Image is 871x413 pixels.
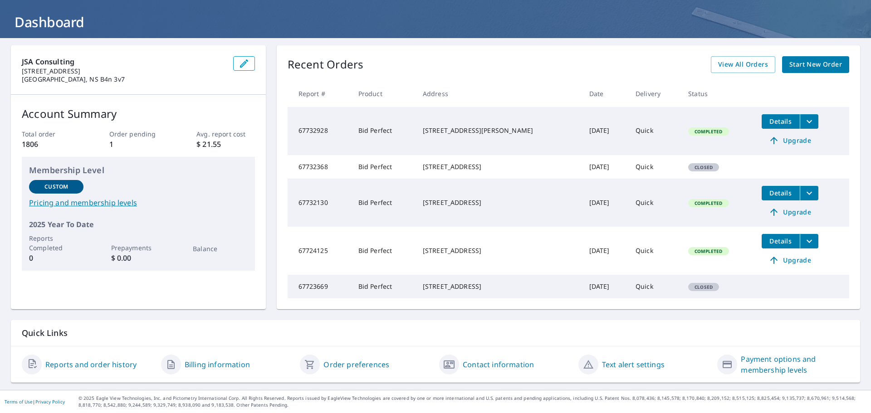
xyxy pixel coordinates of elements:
[689,164,718,170] span: Closed
[800,186,818,200] button: filesDropdownBtn-67732130
[800,234,818,248] button: filesDropdownBtn-67724125
[22,139,80,150] p: 1806
[288,56,364,73] p: Recent Orders
[628,80,681,107] th: Delivery
[582,80,628,107] th: Date
[689,248,728,254] span: Completed
[689,128,728,135] span: Completed
[463,359,534,370] a: Contact information
[193,244,247,253] p: Balance
[196,139,254,150] p: $ 21.55
[681,80,754,107] th: Status
[423,162,575,171] div: [STREET_ADDRESS]
[789,59,842,70] span: Start New Order
[423,126,575,135] div: [STREET_ADDRESS][PERSON_NAME]
[689,284,718,290] span: Closed
[22,327,849,339] p: Quick Links
[288,275,351,298] td: 67723669
[351,275,416,298] td: Bid Perfect
[767,207,813,218] span: Upgrade
[762,114,800,129] button: detailsBtn-67732928
[628,227,681,275] td: Quick
[767,255,813,266] span: Upgrade
[423,282,575,291] div: [STREET_ADDRESS]
[288,107,351,155] td: 67732928
[767,237,794,245] span: Details
[111,253,166,263] p: $ 0.00
[29,219,248,230] p: 2025 Year To Date
[782,56,849,73] a: Start New Order
[582,275,628,298] td: [DATE]
[582,155,628,179] td: [DATE]
[582,107,628,155] td: [DATE]
[800,114,818,129] button: filesDropdownBtn-67732928
[767,135,813,146] span: Upgrade
[35,398,65,405] a: Privacy Policy
[11,13,860,31] h1: Dashboard
[582,227,628,275] td: [DATE]
[29,233,83,253] p: Reports Completed
[602,359,665,370] a: Text alert settings
[689,200,728,206] span: Completed
[351,155,416,179] td: Bid Perfect
[762,205,818,219] a: Upgrade
[288,80,351,107] th: Report #
[78,395,866,408] p: © 2025 Eagle View Technologies, Inc. and Pictometry International Corp. All Rights Reserved. Repo...
[109,129,167,139] p: Order pending
[628,179,681,227] td: Quick
[288,179,351,227] td: 67732130
[718,59,768,70] span: View All Orders
[767,189,794,197] span: Details
[582,179,628,227] td: [DATE]
[29,164,248,176] p: Membership Level
[423,246,575,255] div: [STREET_ADDRESS]
[416,80,582,107] th: Address
[351,107,416,155] td: Bid Perfect
[741,354,849,375] a: Payment options and membership levels
[109,139,167,150] p: 1
[323,359,389,370] a: Order preferences
[762,186,800,200] button: detailsBtn-67732130
[185,359,250,370] a: Billing information
[22,56,226,67] p: JSA consulting
[288,227,351,275] td: 67724125
[351,179,416,227] td: Bid Perfect
[711,56,775,73] a: View All Orders
[351,227,416,275] td: Bid Perfect
[628,275,681,298] td: Quick
[288,155,351,179] td: 67732368
[762,253,818,267] a: Upgrade
[111,243,166,253] p: Prepayments
[29,197,248,208] a: Pricing and membership levels
[45,359,137,370] a: Reports and order history
[423,198,575,207] div: [STREET_ADDRESS]
[22,75,226,83] p: [GEOGRAPHIC_DATA], NS B4n 3v7
[762,234,800,248] button: detailsBtn-67724125
[767,117,794,126] span: Details
[762,133,818,148] a: Upgrade
[22,106,255,122] p: Account Summary
[22,129,80,139] p: Total order
[196,129,254,139] p: Avg. report cost
[22,67,226,75] p: [STREET_ADDRESS]
[5,398,33,405] a: Terms of Use
[628,155,681,179] td: Quick
[29,253,83,263] p: 0
[44,183,68,191] p: Custom
[351,80,416,107] th: Product
[628,107,681,155] td: Quick
[5,399,65,404] p: |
